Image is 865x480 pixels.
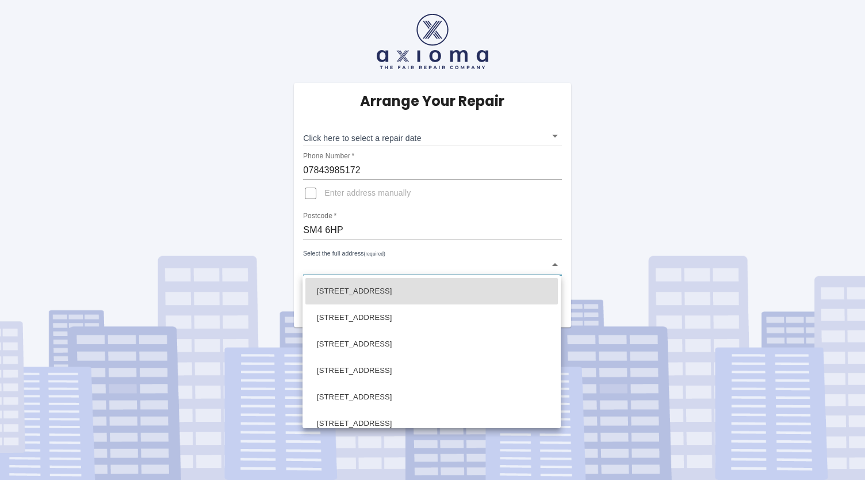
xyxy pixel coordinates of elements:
li: [STREET_ADDRESS] [305,304,558,331]
li: [STREET_ADDRESS] [305,410,558,437]
li: [STREET_ADDRESS] [305,278,558,304]
li: [STREET_ADDRESS] [305,331,558,357]
li: [STREET_ADDRESS] [305,384,558,410]
li: [STREET_ADDRESS] [305,357,558,384]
